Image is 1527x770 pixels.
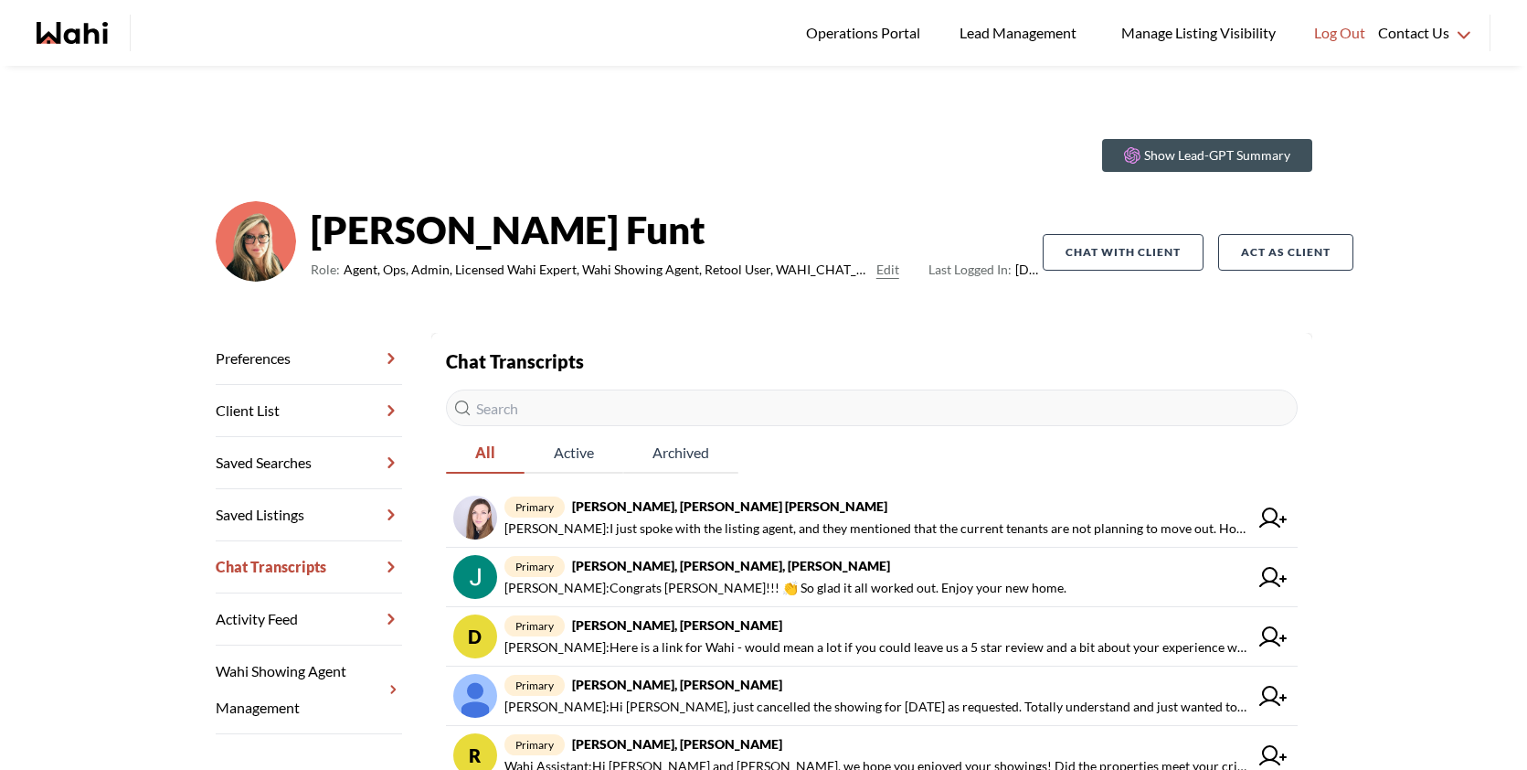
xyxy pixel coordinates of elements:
[1116,21,1281,45] span: Manage Listing Visibility
[446,607,1298,667] a: Dprimary[PERSON_NAME], [PERSON_NAME][PERSON_NAME]:Here is a link for Wahi - would mean a lot if y...
[344,259,869,281] span: Agent, Ops, Admin, Licensed Wahi Expert, Wahi Showing Agent, Retool User, WAHI_CHAT_MODERATOR
[504,734,565,755] span: primary
[572,736,782,752] strong: [PERSON_NAME], [PERSON_NAME]
[572,498,887,514] strong: [PERSON_NAME], [PERSON_NAME] [PERSON_NAME]
[446,488,1298,548] a: primary[PERSON_NAME], [PERSON_NAME] [PERSON_NAME][PERSON_NAME]:I just spoke with the listing agen...
[453,496,497,540] img: chat avatar
[1144,146,1290,165] p: Show Lead-GPT Summary
[446,390,1298,426] input: Search
[572,558,890,573] strong: [PERSON_NAME], [PERSON_NAME], [PERSON_NAME]
[216,489,402,541] a: Saved Listings
[504,675,565,696] span: primary
[1102,139,1312,172] button: Show Lead-GPT Summary
[504,696,1248,718] span: [PERSON_NAME] : Hi [PERSON_NAME], just cancelled the showing for [DATE] as requested. Totally und...
[216,646,402,734] a: Wahi Showing Agent Management
[1314,21,1365,45] span: Log Out
[446,433,525,472] span: All
[311,259,340,281] span: Role:
[504,577,1066,599] span: [PERSON_NAME] : Congrats [PERSON_NAME]!!! 👏 So glad it all worked out. Enjoy your new home.
[453,674,497,718] img: chat avatar
[928,262,1012,277] span: Last Logged In:
[446,433,525,474] button: All
[572,617,782,633] strong: [PERSON_NAME], [PERSON_NAME]
[216,594,402,646] a: Activity Feed
[453,555,497,599] img: chat avatar
[876,259,899,281] button: Edit
[504,615,565,636] span: primary
[216,385,402,437] a: Client List
[1218,234,1353,271] button: Act as Client
[216,333,402,385] a: Preferences
[446,667,1298,726] a: primary[PERSON_NAME], [PERSON_NAME][PERSON_NAME]:Hi [PERSON_NAME], just cancelled the showing for...
[504,518,1248,540] span: [PERSON_NAME] : I just spoke with the listing agent, and they mentioned that the current tenants ...
[311,202,1043,257] strong: [PERSON_NAME] Funt
[623,433,738,472] span: Archived
[504,636,1248,658] span: [PERSON_NAME] : Here is a link for Wahi - would mean a lot if you could leave us a 5 star review ...
[572,677,782,692] strong: [PERSON_NAME], [PERSON_NAME]
[504,497,565,518] span: primary
[453,615,497,658] div: D
[623,433,738,474] button: Archived
[216,541,402,594] a: Chat Transcripts
[504,556,565,577] span: primary
[928,259,1043,281] span: [DATE]
[1043,234,1204,271] button: Chat with client
[37,22,108,44] a: Wahi homepage
[525,433,623,474] button: Active
[446,548,1298,607] a: primary[PERSON_NAME], [PERSON_NAME], [PERSON_NAME][PERSON_NAME]:Congrats [PERSON_NAME]!!! 👏 So gl...
[525,433,623,472] span: Active
[216,201,296,282] img: ef0591e0ebeb142b.png
[960,21,1083,45] span: Lead Management
[806,21,927,45] span: Operations Portal
[446,350,584,372] strong: Chat Transcripts
[216,437,402,489] a: Saved Searches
